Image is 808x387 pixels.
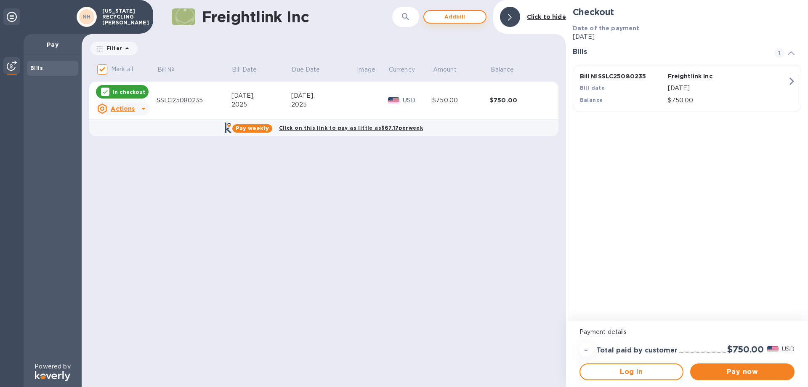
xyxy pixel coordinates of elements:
p: Bill № [157,65,175,74]
h3: Bills [573,48,764,56]
div: $750.00 [490,96,548,104]
b: Pay weekly [236,125,269,131]
h2: $750.00 [727,344,764,355]
div: SSLC25080235 [157,96,231,105]
img: USD [767,346,779,352]
img: USD [388,97,399,103]
span: Due Date [292,65,331,74]
p: Filter [103,45,122,52]
span: Bill Date [232,65,268,74]
div: [DATE], [231,91,291,100]
span: Pay now [697,367,788,377]
p: In checkout [113,88,145,96]
p: USD [782,345,795,354]
p: Currency [389,65,415,74]
p: $750.00 [668,96,787,105]
div: = [579,343,593,357]
h1: Freightlink Inc [202,8,392,26]
button: Addbill [423,10,486,24]
span: Balance [491,65,525,74]
span: Log in [587,367,676,377]
button: Log in [579,363,684,380]
div: $750.00 [432,96,490,105]
button: Pay now [690,363,795,380]
p: Balance [491,65,514,74]
p: Freightlink Inc [668,72,752,80]
b: Bill date [580,85,605,91]
p: Due Date [292,65,320,74]
p: [DATE] [573,32,801,41]
p: Amount [433,65,457,74]
button: Bill №SSLC25080235Freightlink IncBill date[DATE]Balance$750.00 [573,65,801,112]
p: Pay [30,40,75,49]
b: Bills [30,65,43,71]
span: Amount [433,65,468,74]
div: 2025 [231,100,291,109]
b: Click on this link to pay as little as $67.17 per week [279,125,423,131]
p: Powered by [35,362,70,371]
p: [DATE] [668,84,787,93]
b: NH [82,13,91,20]
p: Image [357,65,375,74]
h3: Total paid by customer [596,347,678,355]
span: Bill № [157,65,186,74]
b: Click to hide [527,13,566,20]
span: Add bill [431,12,479,22]
b: Date of the payment [573,25,640,32]
p: Bill № SSLC25080235 [580,72,664,80]
div: 2025 [291,100,356,109]
img: Logo [35,371,70,381]
p: USD [403,96,432,105]
p: Bill Date [232,65,257,74]
div: [DATE], [291,91,356,100]
p: [US_STATE] RECYCLING [PERSON_NAME] [102,8,144,26]
b: Balance [580,97,603,103]
u: Actions [111,105,135,112]
span: 1 [774,48,784,58]
h2: Checkout [573,7,801,17]
p: Mark all [111,65,133,74]
p: Payment details [579,328,795,336]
